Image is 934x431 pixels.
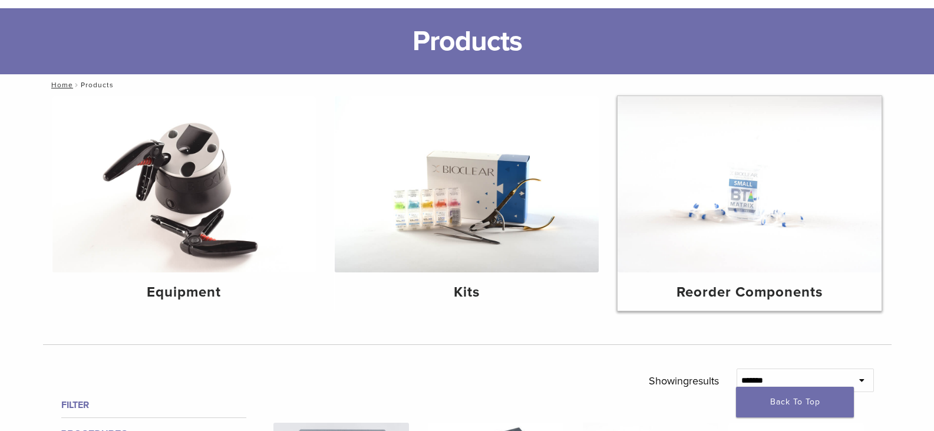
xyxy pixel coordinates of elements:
[61,398,246,412] h4: Filter
[52,96,316,272] img: Equipment
[649,369,719,393] p: Showing results
[618,96,882,272] img: Reorder Components
[335,96,599,272] img: Kits
[627,282,872,303] h4: Reorder Components
[48,81,73,89] a: Home
[618,96,882,311] a: Reorder Components
[344,282,589,303] h4: Kits
[73,82,81,88] span: /
[335,96,599,311] a: Kits
[736,387,854,417] a: Back To Top
[43,74,892,96] nav: Products
[62,282,307,303] h4: Equipment
[52,96,316,311] a: Equipment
